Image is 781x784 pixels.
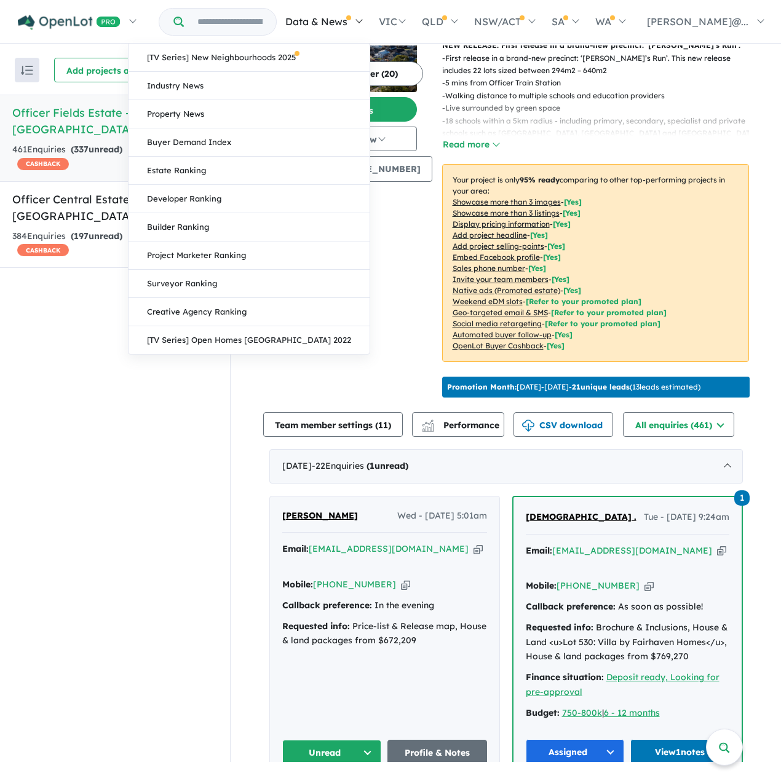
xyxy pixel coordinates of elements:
span: [ Yes ] [552,275,569,284]
img: bar-chart.svg [422,423,434,431]
p: Your project is only comparing to other top-performing projects in your area: - - - - - - - - - -... [442,164,749,362]
h5: Officer Central Estate - Officer , [GEOGRAPHIC_DATA] [12,191,218,224]
span: - 22 Enquir ies [312,460,408,471]
span: Tue - [DATE] 9:24am [644,510,729,525]
strong: Callback preference: [526,601,616,612]
a: Developer Ranking [129,185,370,213]
u: Social media retargeting [453,319,542,328]
p: NEW RELEASE: First release in a brand-new precinct: ‘[PERSON_NAME]’s Run’. [442,39,749,52]
p: [DATE] - [DATE] - ( 13 leads estimated) [447,382,700,393]
img: line-chart.svg [422,420,433,426]
span: [ Yes ] [543,253,561,262]
u: Add project headline [453,230,527,240]
span: [Yes] [547,341,565,350]
span: [ Yes ] [564,197,582,206]
u: Embed Facebook profile [453,253,540,262]
div: As soon as possible! [526,600,729,614]
span: [ Yes ] [563,208,581,218]
a: 1 [734,489,750,506]
a: [TV Series] Open Homes [GEOGRAPHIC_DATA] 2022 [129,326,370,354]
button: Performance [412,412,504,437]
a: [EMAIL_ADDRESS][DOMAIN_NAME] [309,543,469,554]
strong: Finance situation: [526,672,604,683]
u: Add project selling-points [453,241,544,251]
span: [ Yes ] [528,264,546,273]
strong: Requested info: [282,621,350,632]
button: Copy [717,544,726,557]
a: Industry News [129,72,370,100]
p: - Live surrounded by green space [442,102,759,114]
u: Geo-targeted email & SMS [453,308,548,317]
div: Brochure & Inclusions, House & Land <u>Lot 530: Villa by Fairhaven Homes</u>, House & land packag... [526,621,729,664]
span: [Refer to your promoted plan] [551,308,667,317]
input: Try estate name, suburb, builder or developer [186,9,274,35]
b: Promotion Month: [447,382,517,391]
img: Openlot PRO Logo White [18,15,121,30]
span: [ Yes ] [547,241,565,251]
u: Automated buyer follow-up [453,330,552,339]
div: [DATE] [269,449,743,484]
button: Team member settings (11) [263,412,403,437]
a: Buyer Demand Index [129,128,370,157]
span: [Yes] [555,330,573,339]
p: - 18 schools within a 5km radius - including primary, secondary, specialist and private schools s... [442,115,759,140]
a: [EMAIL_ADDRESS][DOMAIN_NAME] [552,545,712,556]
div: In the evening [282,598,487,613]
a: [PERSON_NAME] [282,509,358,523]
span: CASHBACK [17,158,69,170]
span: 197 [74,230,89,241]
a: [DEMOGRAPHIC_DATA] . [526,510,636,525]
button: Read more [442,138,500,152]
span: 1 [734,490,750,506]
span: [PERSON_NAME]@... [647,15,748,28]
h5: Officer Fields Estate - Officer , [GEOGRAPHIC_DATA] [12,104,218,138]
a: Profile & Notes [387,740,487,766]
a: View1notes [630,739,729,766]
strong: Mobile: [526,580,557,591]
div: 384 Enquir ies [12,229,170,259]
span: [ Yes ] [530,230,548,240]
a: 750-800k [562,707,602,718]
button: CSV download [513,412,613,437]
div: Price-list & Release map, House & land packages from $672,209 [282,619,487,649]
span: 1 [370,460,375,471]
span: [Refer to your promoted plan] [545,319,660,328]
strong: ( unread) [71,144,122,155]
a: Creative Agency Ranking [129,298,370,326]
img: download icon [522,420,534,432]
p: - First release in a brand-new precinct: ‘[PERSON_NAME]’s Run’. This new release includes 22 lots... [442,52,759,77]
a: Estate Ranking [129,157,370,185]
a: [PHONE_NUMBER] [313,579,396,590]
strong: ( unread) [367,460,408,471]
strong: ( unread) [71,230,122,241]
span: [Refer to your promoted plan] [526,297,641,306]
a: Surveyor Ranking [129,270,370,298]
span: Wed - [DATE] 5:01am [397,509,487,523]
u: Native ads (Promoted estate) [453,286,560,295]
strong: Budget: [526,707,560,718]
span: [Yes] [563,286,581,295]
button: Copy [474,543,483,555]
a: Project Marketer Ranking [129,241,370,270]
div: | [526,706,729,721]
span: [DEMOGRAPHIC_DATA] . [526,511,636,522]
button: Unread [282,740,382,766]
a: Deposit ready, Looking for pre-approval [526,672,720,697]
span: Performance [424,420,499,431]
b: 95 % ready [520,175,560,184]
p: - Walking distance to multiple schools and education providers [442,90,759,102]
a: [PHONE_NUMBER] [557,580,640,591]
u: Showcase more than 3 images [453,197,561,206]
p: - 5 mins from Officer Train Station [442,77,759,89]
u: Showcase more than 3 listings [453,208,560,218]
b: 21 unique leads [572,382,630,391]
u: Sales phone number [453,264,525,273]
a: 6 - 12 months [604,707,660,718]
a: [TV Series] New Neighbourhoods 2025 [129,44,370,72]
u: Invite your team members [453,275,549,284]
span: [ Yes ] [553,219,571,229]
strong: Requested info: [526,622,593,633]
